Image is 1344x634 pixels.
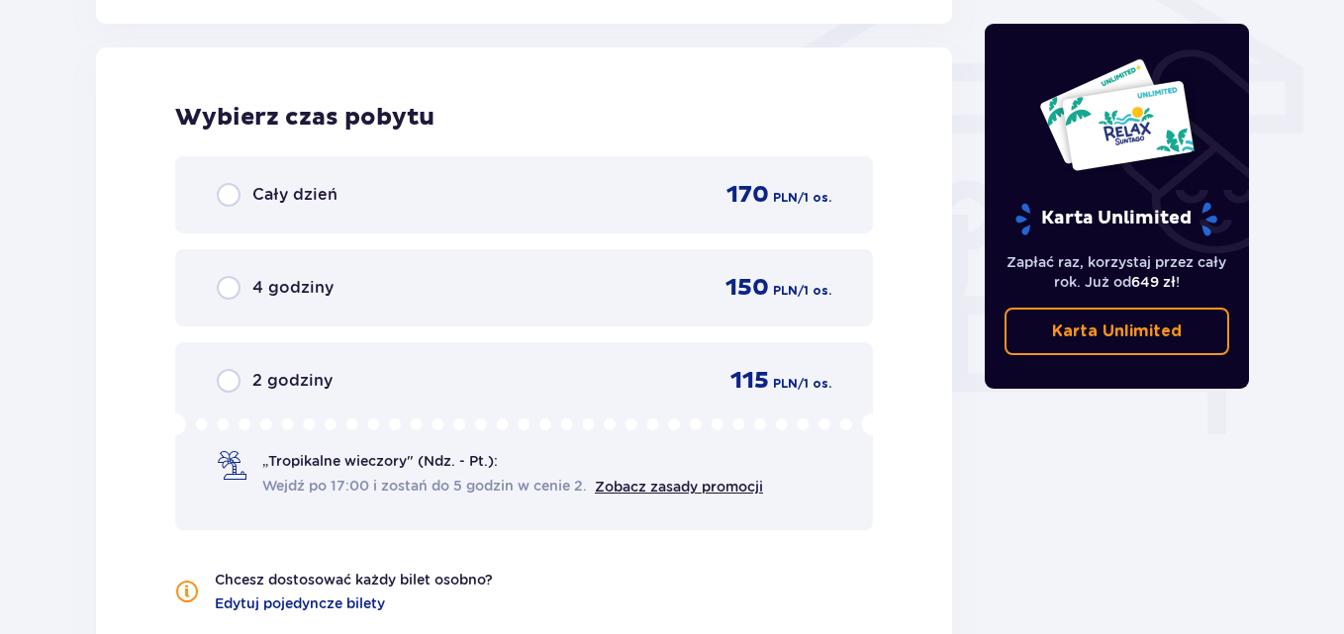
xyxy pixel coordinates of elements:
[262,476,587,496] span: Wejdź po 17:00 i zostań do 5 godzin w cenie 2.
[252,277,334,299] span: 4 godziny
[1052,320,1182,342] p: Karta Unlimited
[773,189,798,207] span: PLN
[215,593,385,613] a: Edytuj pojedyncze bilety
[252,184,337,206] span: Cały dzień
[773,375,798,393] span: PLN
[252,370,333,392] span: 2 godziny
[798,189,831,207] span: / 1 os.
[1013,202,1219,236] p: Karta Unlimited
[773,282,798,300] span: PLN
[726,180,769,210] span: 170
[1005,308,1230,355] a: Karta Unlimited
[595,479,763,495] a: Zobacz zasady promocji
[1131,274,1176,290] span: 649 zł
[262,451,498,471] span: „Tropikalne wieczory" (Ndz. - Pt.):
[1038,57,1196,172] img: Dwie karty całoroczne do Suntago z napisem 'UNLIMITED RELAX', na białym tle z tropikalnymi liśćmi...
[798,282,831,300] span: / 1 os.
[175,103,873,133] h2: Wybierz czas pobytu
[215,570,493,589] p: Chcesz dostosować każdy bilet osobno?
[725,273,769,303] span: 150
[1005,252,1230,292] p: Zapłać raz, korzystaj przez cały rok. Już od !
[798,375,831,393] span: / 1 os.
[730,366,769,396] span: 115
